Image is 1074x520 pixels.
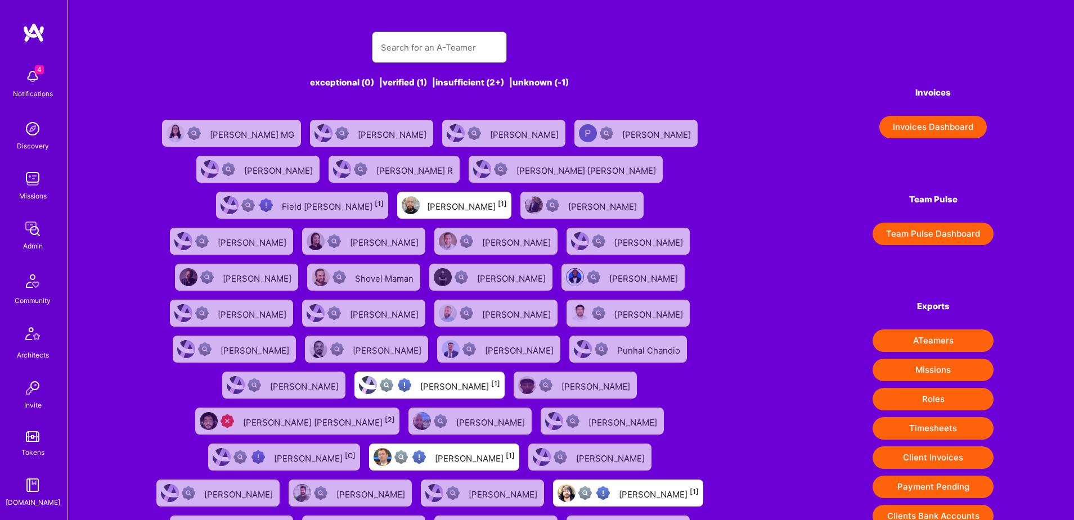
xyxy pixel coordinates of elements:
[404,403,536,439] a: User AvatarNot Scrubbed[PERSON_NAME]
[425,484,443,502] img: User Avatar
[435,450,515,464] div: [PERSON_NAME]
[536,403,668,439] a: User AvatarNot Scrubbed[PERSON_NAME]
[460,234,473,248] img: Not Scrubbed
[490,126,561,141] div: [PERSON_NAME]
[434,414,447,428] img: Not Scrubbed
[433,331,565,367] a: User AvatarNot Scrubbed[PERSON_NAME]
[336,486,407,500] div: [PERSON_NAME]
[562,295,694,331] a: User AvatarNot Scrubbed[PERSON_NAME]
[192,151,324,187] a: User AvatarNot Scrubbed[PERSON_NAME]
[614,306,685,320] div: [PERSON_NAME]
[218,367,350,403] a: User AvatarNot Scrubbed[PERSON_NAME]
[554,450,567,464] img: Not Scrubbed
[879,116,987,138] button: Invoices Dashboard
[568,198,639,212] div: [PERSON_NAME]
[335,126,349,140] img: Not Scrubbed
[327,306,341,320] img: Not Scrubbed
[412,450,426,464] img: High Potential User
[571,232,589,250] img: User Avatar
[394,450,408,464] img: Not fully vetted
[314,124,332,142] img: User Avatar
[873,88,994,98] h4: Invoices
[204,486,275,500] div: [PERSON_NAME]
[213,448,231,466] img: User Avatar
[165,295,298,331] a: User AvatarNot Scrubbed[PERSON_NAME]
[425,259,557,295] a: User AvatarNot Scrubbed[PERSON_NAME]
[26,431,39,442] img: tokens
[375,200,384,208] sup: [1]
[462,342,476,356] img: Not Scrubbed
[174,232,192,250] img: User Avatar
[353,342,424,356] div: [PERSON_NAME]
[570,115,702,151] a: User AvatarNot Scrubbed[PERSON_NAME]
[614,234,685,248] div: [PERSON_NAME]
[873,223,994,245] a: Team Pulse Dashboard
[210,126,296,141] div: [PERSON_NAME] MG
[284,475,416,511] a: User AvatarNot Scrubbed[PERSON_NAME]
[473,160,491,178] img: User Avatar
[385,415,395,424] sup: [2]
[227,376,245,394] img: User Avatar
[571,304,589,322] img: User Avatar
[595,342,608,356] img: Not Scrubbed
[574,340,592,358] img: User Avatar
[158,115,305,151] a: User AvatarNot Scrubbed[PERSON_NAME] MG
[600,126,613,140] img: Not Scrubbed
[152,475,284,511] a: User AvatarNot Scrubbed[PERSON_NAME]
[873,195,994,205] h4: Team Pulse
[525,196,543,214] img: User Avatar
[464,151,667,187] a: User AvatarNot Scrubbed[PERSON_NAME] [PERSON_NAME]
[576,450,647,464] div: [PERSON_NAME]
[468,126,481,140] img: Not Scrubbed
[17,140,49,152] div: Discovery
[524,439,656,475] a: User AvatarNot Scrubbed[PERSON_NAME]
[218,306,289,320] div: [PERSON_NAME]
[35,65,44,74] span: 4
[592,234,605,248] img: Not Scrubbed
[221,414,234,428] img: Unqualified
[270,378,341,392] div: [PERSON_NAME]
[19,190,47,202] div: Missions
[21,65,44,88] img: bell
[578,486,592,500] img: Not fully vetted
[381,33,498,62] input: Search for an A-Teamer
[248,378,261,392] img: Not Scrubbed
[477,270,548,284] div: [PERSON_NAME]
[182,486,195,500] img: Not Scrubbed
[259,198,273,212] img: High Potential User
[398,378,411,392] img: High Potential User
[312,268,330,286] img: User Avatar
[330,342,344,356] img: Not Scrubbed
[446,486,460,500] img: Not Scrubbed
[494,162,507,176] img: Not Scrubbed
[298,295,430,331] a: User AvatarNot Scrubbed[PERSON_NAME]
[293,484,311,502] img: User Avatar
[300,331,433,367] a: User AvatarNot Scrubbed[PERSON_NAME]
[327,234,341,248] img: Not Scrubbed
[420,378,500,392] div: [PERSON_NAME]
[221,196,239,214] img: User Avatar
[241,198,255,212] img: Not fully vetted
[303,259,425,295] a: User AvatarNot ScrubbedShovel Maman
[558,484,576,502] img: User Avatar
[455,270,468,284] img: Not Scrubbed
[460,306,473,320] img: Not Scrubbed
[438,115,570,151] a: User AvatarNot Scrubbed[PERSON_NAME]
[430,295,562,331] a: User AvatarNot Scrubbed[PERSON_NAME]
[200,412,218,430] img: User Avatar
[588,414,659,428] div: [PERSON_NAME]
[195,306,209,320] img: Not Scrubbed
[456,414,527,428] div: [PERSON_NAME]
[233,450,247,464] img: Not fully vetted
[498,200,507,208] sup: [1]
[690,487,699,496] sup: [1]
[617,342,682,356] div: Punhal Chandio
[309,340,327,358] img: User Avatar
[149,76,730,88] div: exceptional (0) | verified (1) | insufficient (2+) | unknown (-1)
[21,474,44,496] img: guide book
[365,439,524,475] a: User AvatarNot fully vettedHigh Potential User[PERSON_NAME][1]
[609,270,680,284] div: [PERSON_NAME]
[355,270,416,284] div: Shovel Maman
[427,198,507,212] div: [PERSON_NAME]
[533,448,551,466] img: User Avatar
